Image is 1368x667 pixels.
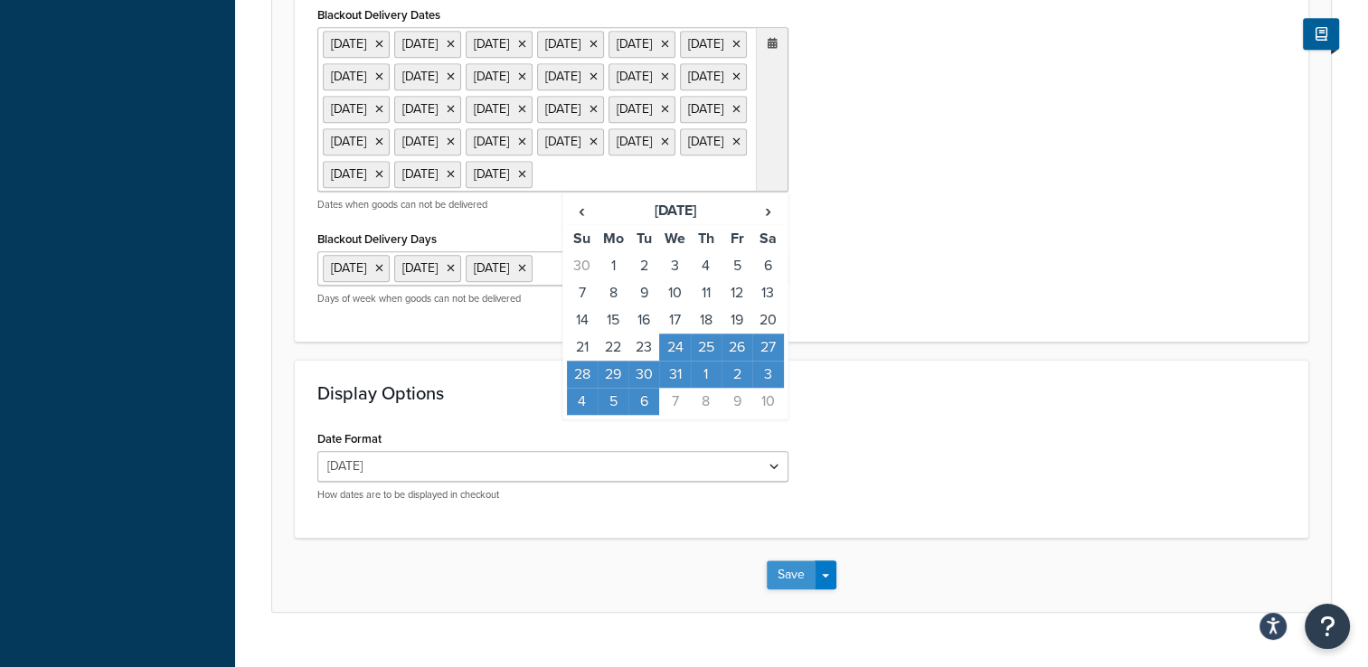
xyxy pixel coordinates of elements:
[331,258,366,277] span: [DATE]
[466,128,533,155] li: [DATE]
[317,8,440,22] label: Blackout Delivery Dates
[659,252,690,279] td: 3
[609,128,675,155] li: [DATE]
[598,388,628,415] td: 5
[659,279,690,306] td: 10
[767,560,816,589] button: Save
[691,333,722,361] td: 25
[537,31,604,58] li: [DATE]
[323,96,390,123] li: [DATE]
[722,225,752,253] th: Fr
[598,225,628,253] th: Mo
[659,361,690,388] td: 31
[466,161,533,188] li: [DATE]
[394,31,461,58] li: [DATE]
[752,388,783,415] td: 10
[317,432,382,446] label: Date Format
[394,128,461,155] li: [DATE]
[323,31,390,58] li: [DATE]
[680,96,747,123] li: [DATE]
[752,306,783,333] td: 20
[609,96,675,123] li: [DATE]
[722,388,752,415] td: 9
[317,232,437,246] label: Blackout Delivery Days
[474,258,509,277] span: [DATE]
[402,258,438,277] span: [DATE]
[598,306,628,333] td: 15
[567,388,598,415] td: 4
[659,388,690,415] td: 7
[659,306,690,333] td: 17
[598,279,628,306] td: 8
[317,383,1286,403] h3: Display Options
[691,306,722,333] td: 18
[598,333,628,361] td: 22
[323,161,390,188] li: [DATE]
[722,279,752,306] td: 12
[466,63,533,90] li: [DATE]
[394,63,461,90] li: [DATE]
[691,252,722,279] td: 4
[752,333,783,361] td: 27
[567,306,598,333] td: 14
[691,388,722,415] td: 8
[598,197,752,225] th: [DATE]
[568,198,597,223] span: ‹
[466,96,533,123] li: [DATE]
[722,306,752,333] td: 19
[659,225,690,253] th: We
[466,31,533,58] li: [DATE]
[323,128,390,155] li: [DATE]
[567,252,598,279] td: 30
[323,63,390,90] li: [DATE]
[722,333,752,361] td: 26
[628,333,659,361] td: 23
[680,63,747,90] li: [DATE]
[609,63,675,90] li: [DATE]
[317,198,788,211] p: Dates when goods can not be delivered
[691,279,722,306] td: 11
[680,31,747,58] li: [DATE]
[317,292,788,305] p: Days of week when goods can not be delivered
[567,225,598,253] th: Su
[628,306,659,333] td: 16
[537,96,604,123] li: [DATE]
[628,361,659,388] td: 30
[659,333,690,361] td: 24
[628,279,659,306] td: 9
[394,161,461,188] li: [DATE]
[567,361,598,388] td: 28
[567,333,598,361] td: 21
[317,488,788,502] p: How dates are to be displayed in checkout
[752,361,783,388] td: 3
[691,361,722,388] td: 1
[1303,19,1339,51] button: Show Help Docs
[752,279,783,306] td: 13
[691,225,722,253] th: Th
[722,252,752,279] td: 5
[752,225,783,253] th: Sa
[628,252,659,279] td: 2
[628,225,659,253] th: Tu
[537,63,604,90] li: [DATE]
[628,388,659,415] td: 6
[598,361,628,388] td: 29
[537,128,604,155] li: [DATE]
[394,96,461,123] li: [DATE]
[598,252,628,279] td: 1
[567,279,598,306] td: 7
[680,128,747,155] li: [DATE]
[1305,604,1350,649] button: Open Resource Center
[752,252,783,279] td: 6
[609,31,675,58] li: [DATE]
[722,361,752,388] td: 2
[753,198,782,223] span: ›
